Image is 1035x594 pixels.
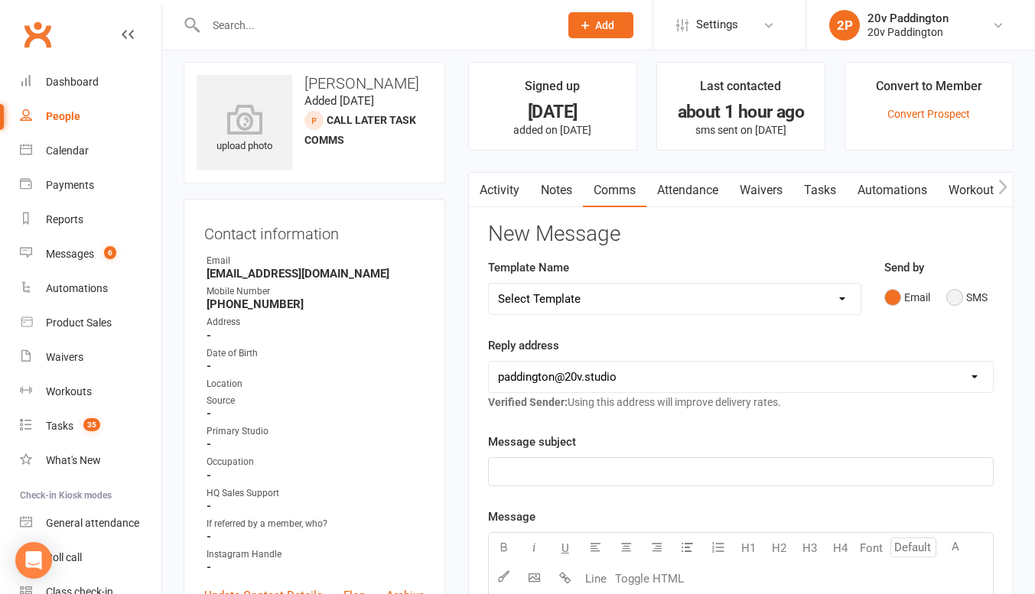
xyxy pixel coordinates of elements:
button: A [940,533,971,563]
a: Waivers [729,173,793,208]
a: Workouts [20,375,161,409]
span: Call Later Task Comms [304,114,416,146]
span: Settings [696,8,738,42]
strong: - [207,437,425,451]
input: Search... [201,15,548,36]
time: Added [DATE] [304,94,374,108]
button: H2 [764,533,795,563]
span: 6 [104,246,116,259]
label: Template Name [488,258,569,277]
strong: Verified Sender: [488,396,568,408]
div: Payments [46,179,94,191]
div: Tasks [46,420,73,432]
a: Calendar [20,134,161,168]
a: People [20,99,161,134]
strong: - [207,499,425,513]
label: Send by [884,258,924,277]
div: Waivers [46,351,83,363]
div: Open Intercom Messenger [15,542,52,579]
button: U [550,533,581,563]
a: Messages 6 [20,237,161,271]
div: Workouts [46,385,92,398]
button: H3 [795,533,825,563]
a: Reports [20,203,161,237]
a: Payments [20,168,161,203]
div: General attendance [46,517,139,529]
label: Reply address [488,336,559,355]
a: Waivers [20,340,161,375]
div: Messages [46,248,94,260]
a: Clubworx [18,15,57,54]
strong: - [207,530,425,544]
div: [DATE] [483,104,623,120]
a: Activity [469,173,530,208]
h3: New Message [488,222,994,246]
div: Source [207,394,425,408]
strong: - [207,469,425,482]
button: SMS [946,283,988,312]
div: Address [207,315,425,329]
strong: - [207,359,425,373]
div: Automations [46,282,108,294]
div: Convert to Member [876,76,982,104]
div: Calendar [46,144,89,157]
input: Default [890,537,936,557]
span: Using this address will improve delivery rates. [488,396,781,408]
a: Automations [847,173,938,208]
a: Attendance [646,173,729,208]
div: Reports [46,213,83,226]
span: Add [595,19,614,31]
button: Toggle HTML [611,563,688,594]
a: Comms [583,173,646,208]
div: What's New [46,454,101,466]
div: If referred by a member, who? [207,517,425,531]
div: Location [207,377,425,391]
div: Mobile Number [207,284,425,299]
strong: - [207,407,425,420]
div: 20v Paddington [867,11,949,25]
label: Message subject [488,433,576,451]
div: Primary Studio [207,424,425,439]
div: HQ Sales Support [207,486,425,501]
span: U [561,541,569,555]
a: Tasks [793,173,847,208]
div: Date of Birth [207,346,425,361]
div: Occupation [207,455,425,469]
div: Email [207,254,425,268]
p: added on [DATE] [483,124,623,136]
span: 35 [83,418,100,431]
a: Product Sales [20,306,161,340]
div: Signed up [525,76,580,104]
button: Line [581,563,611,594]
h3: [PERSON_NAME] [197,75,432,92]
div: 2P [829,10,860,41]
div: Roll call [46,551,82,563]
strong: [PHONE_NUMBER] [207,297,425,311]
div: 20v Paddington [867,25,949,39]
a: What's New [20,443,161,478]
div: Instagram Handle [207,547,425,562]
a: Automations [20,271,161,306]
a: Tasks 35 [20,409,161,443]
div: People [46,110,80,122]
button: Email [884,283,930,312]
div: about 1 hour ago [671,104,811,120]
button: Font [856,533,887,563]
h3: Contact information [204,219,425,242]
div: upload photo [197,104,292,154]
strong: - [207,329,425,342]
div: Product Sales [46,316,112,329]
strong: [EMAIL_ADDRESS][DOMAIN_NAME] [207,267,425,281]
a: Workouts [938,173,1011,208]
a: Convert Prospect [887,108,970,120]
button: H4 [825,533,856,563]
a: Roll call [20,540,161,575]
strong: - [207,560,425,574]
button: H1 [734,533,764,563]
a: General attendance kiosk mode [20,506,161,540]
a: Dashboard [20,65,161,99]
label: Message [488,508,535,526]
p: sms sent on [DATE] [671,124,811,136]
a: Notes [530,173,583,208]
div: Dashboard [46,76,99,88]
